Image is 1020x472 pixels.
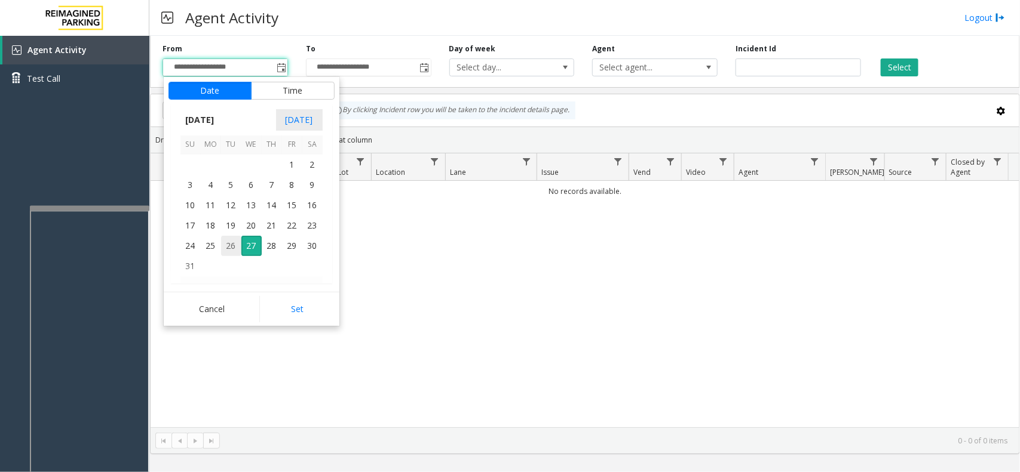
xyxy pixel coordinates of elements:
span: Location [376,167,405,177]
td: Tuesday, August 26, 2025 [221,236,241,256]
a: Lane Filter Menu [518,153,534,169]
td: Monday, August 18, 2025 [201,215,221,236]
span: 6 [241,175,262,195]
th: We [241,135,262,154]
button: Select [881,58,918,76]
span: 30 [302,236,323,256]
a: Parker Filter Menu [866,153,882,169]
td: Friday, August 15, 2025 [282,195,302,215]
span: [DATE] [180,111,220,129]
a: Logout [964,11,1005,24]
button: Time tab [251,82,335,100]
td: Wednesday, August 6, 2025 [241,175,262,195]
h3: Agent Activity [179,3,284,32]
td: Sunday, August 31, 2025 [180,256,201,276]
span: 1 [282,155,302,175]
div: By clicking Incident row you will be taken to the incident details page. [327,101,575,119]
span: Issue [542,167,559,177]
td: Saturday, August 30, 2025 [302,236,323,256]
a: Issue Filter Menu [610,153,626,169]
a: Agent Filter Menu [807,153,823,169]
td: Friday, August 22, 2025 [282,215,302,236]
span: 7 [262,175,282,195]
button: Cancel [169,296,256,322]
span: 10 [180,195,201,215]
th: [DATE] [180,276,323,297]
div: Data table [151,153,1019,427]
span: 8 [282,175,302,195]
span: Lane [450,167,466,177]
td: Thursday, August 28, 2025 [262,236,282,256]
a: Vend Filter Menu [663,153,679,169]
td: Monday, August 4, 2025 [201,175,221,195]
span: Vend [633,167,651,177]
span: 12 [221,195,241,215]
img: pageIcon [161,3,173,32]
img: logout [996,11,1005,24]
span: 18 [201,215,221,236]
div: Drag a column header and drop it here to group by that column [151,129,1019,150]
td: Thursday, August 21, 2025 [262,215,282,236]
span: 11 [201,195,221,215]
span: Source [889,167,912,177]
span: 25 [201,236,221,256]
span: 31 [180,256,201,276]
label: Day of week [449,44,496,54]
td: Tuesday, August 12, 2025 [221,195,241,215]
td: Wednesday, August 20, 2025 [241,215,262,236]
td: Sunday, August 3, 2025 [180,175,201,195]
span: 15 [282,195,302,215]
span: Select day... [450,59,549,76]
td: Monday, August 11, 2025 [201,195,221,215]
span: Lot [338,167,348,177]
span: Toggle popup [418,59,431,76]
td: Sunday, August 10, 2025 [180,195,201,215]
span: 9 [302,175,323,195]
span: 21 [262,215,282,236]
img: 'icon' [12,45,22,55]
span: 22 [282,215,302,236]
span: [DATE] [276,109,323,131]
td: Friday, August 1, 2025 [282,155,302,175]
span: [PERSON_NAME] [830,167,884,177]
th: Th [262,135,282,154]
span: 13 [241,195,262,215]
a: Source Filter Menu [927,153,944,169]
span: 19 [221,215,241,236]
td: Friday, August 29, 2025 [282,236,302,256]
span: 27 [241,236,262,256]
td: No records available. [151,181,1019,202]
a: Lot Filter Menu [353,153,369,169]
a: Closed by Agent Filter Menu [990,153,1006,169]
a: Video Filter Menu [715,153,731,169]
span: 28 [262,236,282,256]
span: 20 [241,215,262,236]
a: Agent Activity [2,36,149,64]
a: Location Filter Menu [427,153,443,169]
kendo-pager-info: 0 - 0 of 0 items [227,436,1007,446]
td: Friday, August 8, 2025 [282,175,302,195]
span: 3 [180,175,201,195]
td: Thursday, August 7, 2025 [262,175,282,195]
td: Monday, August 25, 2025 [201,236,221,256]
span: Select agent... [593,59,692,76]
button: Set [259,296,335,322]
span: 5 [221,175,241,195]
span: 16 [302,195,323,215]
td: Tuesday, August 5, 2025 [221,175,241,195]
td: Sunday, August 24, 2025 [180,236,201,256]
label: From [163,44,182,54]
span: Closed by Agent [951,157,985,177]
th: Su [180,135,201,154]
span: Agent Activity [27,44,87,55]
td: Sunday, August 17, 2025 [180,215,201,236]
span: Video [686,167,706,177]
span: 14 [262,195,282,215]
button: Date tab [169,82,252,100]
span: Toggle popup [274,59,287,76]
span: 24 [180,236,201,256]
td: Saturday, August 9, 2025 [302,175,323,195]
span: 23 [302,215,323,236]
td: Saturday, August 23, 2025 [302,215,323,236]
label: To [306,44,316,54]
